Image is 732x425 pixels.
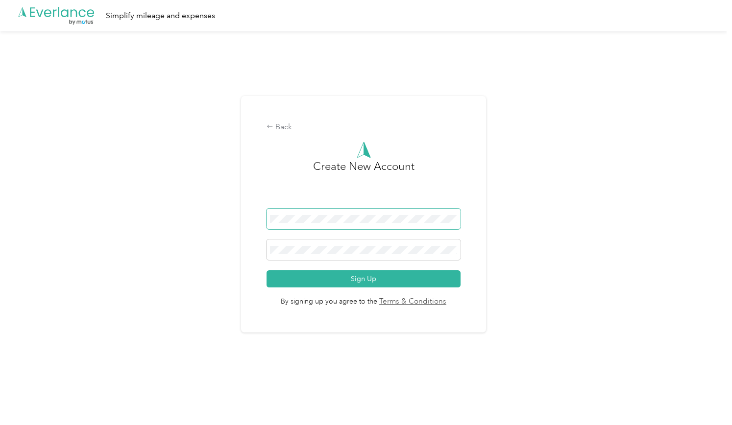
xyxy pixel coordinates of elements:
[313,158,415,209] h3: Create New Account
[377,296,446,307] a: Terms & Conditions
[267,121,461,133] div: Back
[106,10,215,22] div: Simplify mileage and expenses
[267,287,461,307] span: By signing up you agree to the
[267,270,461,287] button: Sign Up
